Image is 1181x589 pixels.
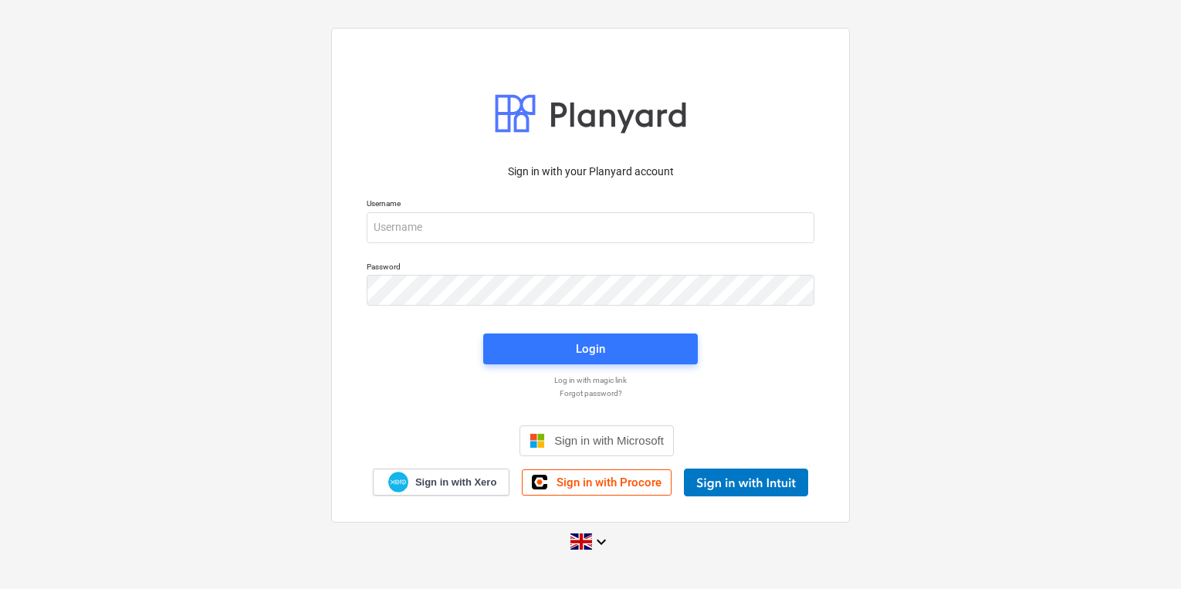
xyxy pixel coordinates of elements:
button: Login [483,333,698,364]
img: Microsoft logo [530,433,545,449]
a: Forgot password? [359,388,822,398]
span: Sign in with Microsoft [554,434,664,447]
span: Sign in with Procore [557,476,662,489]
p: Password [367,262,814,275]
p: Username [367,198,814,212]
span: Sign in with Xero [415,476,496,489]
a: Sign in with Xero [373,469,510,496]
a: Sign in with Procore [522,469,672,496]
i: keyboard_arrow_down [592,533,611,551]
input: Username [367,212,814,243]
img: Xero logo [388,472,408,493]
a: Log in with magic link [359,375,822,385]
div: Login [576,339,605,359]
p: Sign in with your Planyard account [367,164,814,180]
